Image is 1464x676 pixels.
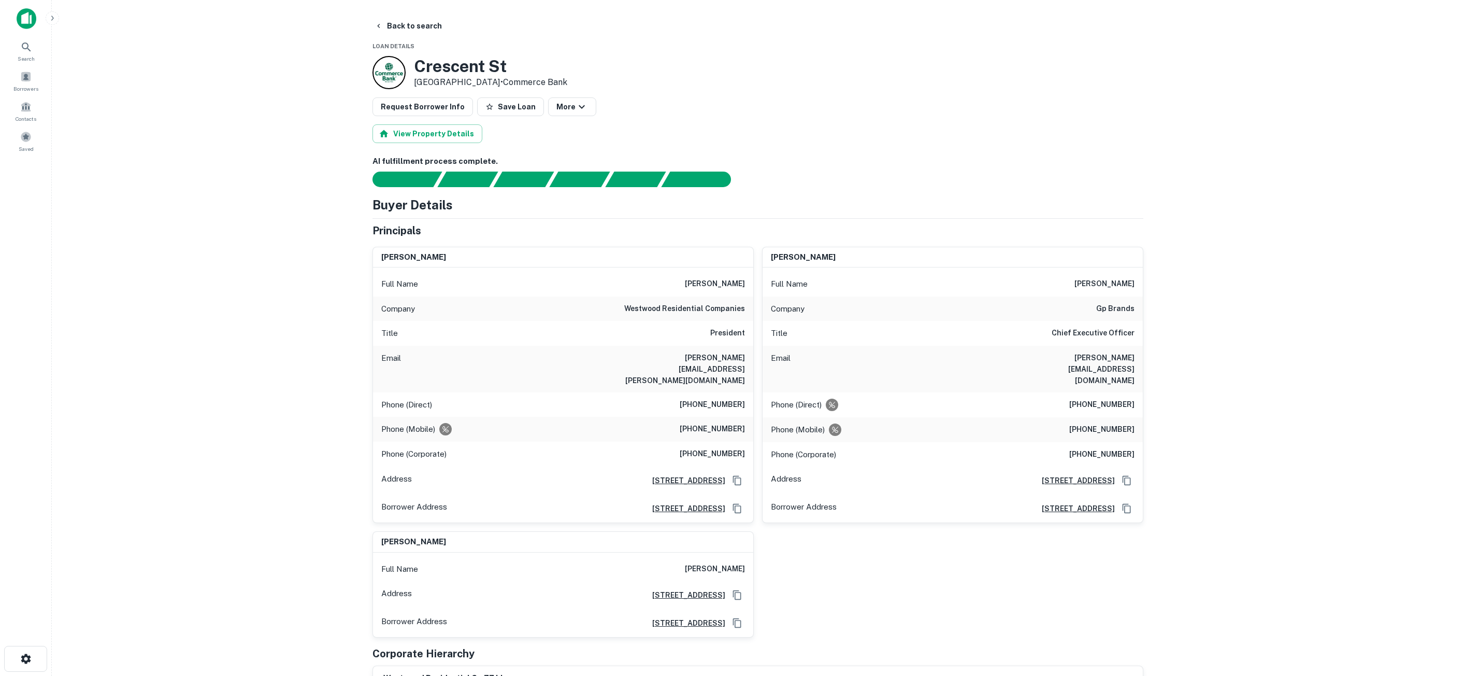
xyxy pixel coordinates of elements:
h5: Principals [372,223,421,238]
h6: [PERSON_NAME][EMAIL_ADDRESS][PERSON_NAME][DOMAIN_NAME] [621,352,745,386]
p: Address [771,473,801,488]
a: [STREET_ADDRESS] [1034,503,1115,514]
button: Save Loan [477,97,544,116]
h6: [PERSON_NAME] [685,563,745,575]
h6: [PHONE_NUMBER] [680,423,745,435]
h6: [PERSON_NAME][EMAIL_ADDRESS][DOMAIN_NAME] [1010,352,1135,386]
p: Phone (Direct) [771,399,822,411]
h3: Crescent St [414,57,567,76]
h5: Corporate Hierarchy [372,646,475,661]
span: Saved [19,145,34,153]
div: Principals found, still searching for contact information. This may take time... [605,172,666,187]
p: Full Name [771,278,808,290]
p: Title [771,327,787,340]
p: Company [381,303,415,315]
iframe: Chat Widget [1412,593,1464,643]
img: capitalize-icon.png [17,8,36,29]
p: Address [381,587,412,603]
a: [STREET_ADDRESS] [644,475,725,486]
p: Phone (Mobile) [771,424,825,436]
a: Borrowers [3,67,49,95]
h6: [PERSON_NAME] [685,278,745,290]
button: View Property Details [372,124,482,143]
h6: [PERSON_NAME] [771,251,836,263]
p: Phone (Corporate) [771,448,836,461]
div: Requests to not be contacted at this number [826,399,838,411]
p: Phone (Corporate) [381,448,447,460]
h6: [PERSON_NAME] [1074,278,1135,290]
a: Contacts [3,97,49,125]
button: Copy Address [729,473,745,488]
p: Address [381,473,412,488]
div: Sending borrower request to AI... [360,172,438,187]
p: Borrower Address [381,501,447,516]
h6: President [710,327,745,340]
h6: Chief Executive Officer [1052,327,1135,340]
h4: Buyer Details [372,195,453,214]
p: Company [771,303,805,315]
div: Requests to not be contacted at this number [829,424,841,436]
a: [STREET_ADDRESS] [644,503,725,514]
button: Request Borrower Info [372,97,473,116]
h6: [PHONE_NUMBER] [680,399,745,411]
a: [STREET_ADDRESS] [644,617,725,629]
a: Commerce Bank [503,77,567,87]
button: Copy Address [729,501,745,516]
button: Copy Address [729,615,745,631]
div: Your request is received and processing... [437,172,498,187]
h6: [PHONE_NUMBER] [1069,424,1135,436]
h6: [PERSON_NAME] [381,536,446,548]
p: Full Name [381,563,418,575]
p: Email [381,352,401,386]
span: Borrowers [13,84,38,93]
p: [GEOGRAPHIC_DATA] • [414,76,567,89]
p: Phone (Direct) [381,399,432,411]
a: [STREET_ADDRESS] [1034,475,1115,486]
span: Loan Details [372,43,414,49]
button: Copy Address [1119,473,1135,488]
h6: [PHONE_NUMBER] [1069,399,1135,411]
a: Search [3,37,49,65]
h6: westwood residential companies [624,303,745,315]
p: Borrower Address [771,501,837,516]
div: AI fulfillment process complete. [662,172,743,187]
span: Search [18,54,35,63]
h6: [PHONE_NUMBER] [1069,448,1135,461]
button: Copy Address [729,587,745,603]
p: Title [381,327,398,340]
p: Full Name [381,278,418,290]
h6: gp brands [1096,303,1135,315]
h6: [PERSON_NAME] [381,251,446,263]
h6: AI fulfillment process complete. [372,156,1143,167]
span: Contacts [16,115,36,123]
a: [STREET_ADDRESS] [644,589,725,601]
button: More [548,97,596,116]
div: Principals found, AI now looking for contact information... [549,172,610,187]
div: Documents found, AI parsing details... [493,172,554,187]
button: Copy Address [1119,501,1135,516]
p: Borrower Address [381,615,447,631]
div: Requests to not be contacted at this number [439,423,452,435]
p: Phone (Mobile) [381,423,435,435]
p: Email [771,352,791,386]
button: Back to search [370,17,446,35]
a: Saved [3,127,49,155]
h6: [PHONE_NUMBER] [680,448,745,460]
